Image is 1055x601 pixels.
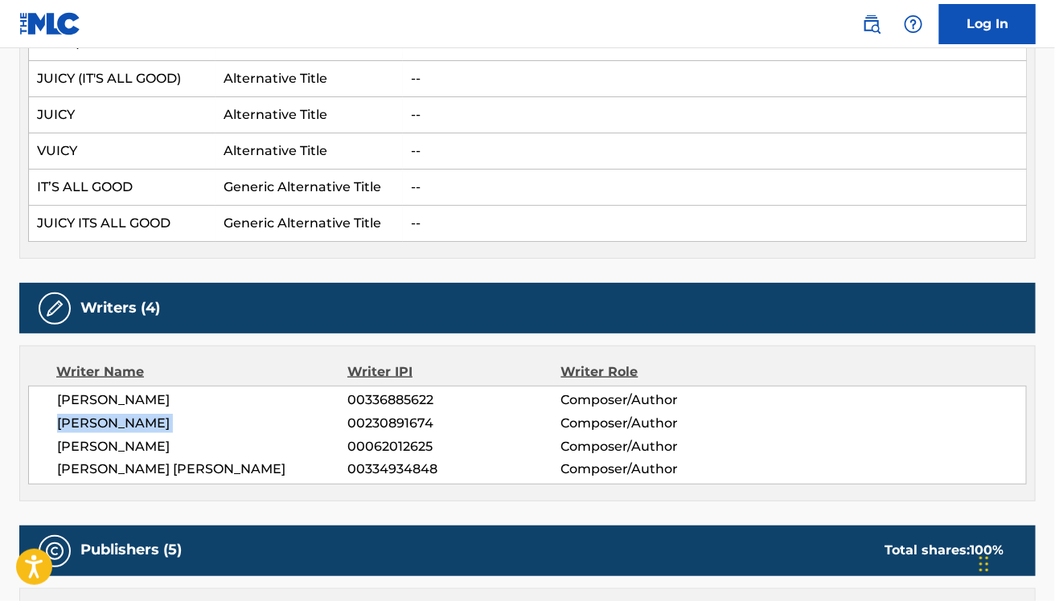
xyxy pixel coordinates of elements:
[348,460,561,480] span: 00334934848
[885,542,1004,561] div: Total shares:
[29,61,216,97] td: JUICY (IT'S ALL GOOD)
[403,61,1027,97] td: --
[561,460,755,480] span: Composer/Author
[403,97,1027,133] td: --
[904,14,923,34] img: help
[29,206,216,242] td: JUICY ITS ALL GOOD
[862,14,881,34] img: search
[561,390,755,410] span: Composer/Author
[347,362,561,382] div: Writer IPI
[45,542,64,561] img: Publishers
[856,8,888,40] a: Public Search
[403,170,1027,206] td: --
[80,299,160,317] h5: Writers (4)
[561,437,755,456] span: Composer/Author
[216,206,403,242] td: Generic Alternative Title
[561,362,755,382] div: Writer Role
[403,206,1027,242] td: --
[216,97,403,133] td: Alternative Title
[939,4,1036,44] a: Log In
[979,540,989,588] div: Drag
[975,524,1055,601] iframe: Chat Widget
[216,133,403,170] td: Alternative Title
[897,8,930,40] div: Help
[348,414,561,433] span: 00230891674
[216,61,403,97] td: Alternative Title
[403,133,1027,170] td: --
[57,414,348,433] span: [PERSON_NAME]
[19,12,81,35] img: MLC Logo
[80,542,182,560] h5: Publishers (5)
[29,97,216,133] td: JUICY
[56,362,347,382] div: Writer Name
[57,390,348,410] span: [PERSON_NAME]
[29,170,216,206] td: IT’S ALL GOOD
[561,414,755,433] span: Composer/Author
[57,437,348,456] span: [PERSON_NAME]
[348,390,561,410] span: 00336885622
[57,460,348,480] span: [PERSON_NAME] [PERSON_NAME]
[970,543,1004,558] span: 100 %
[348,437,561,456] span: 00062012625
[45,299,64,318] img: Writers
[216,170,403,206] td: Generic Alternative Title
[29,133,216,170] td: VUICY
